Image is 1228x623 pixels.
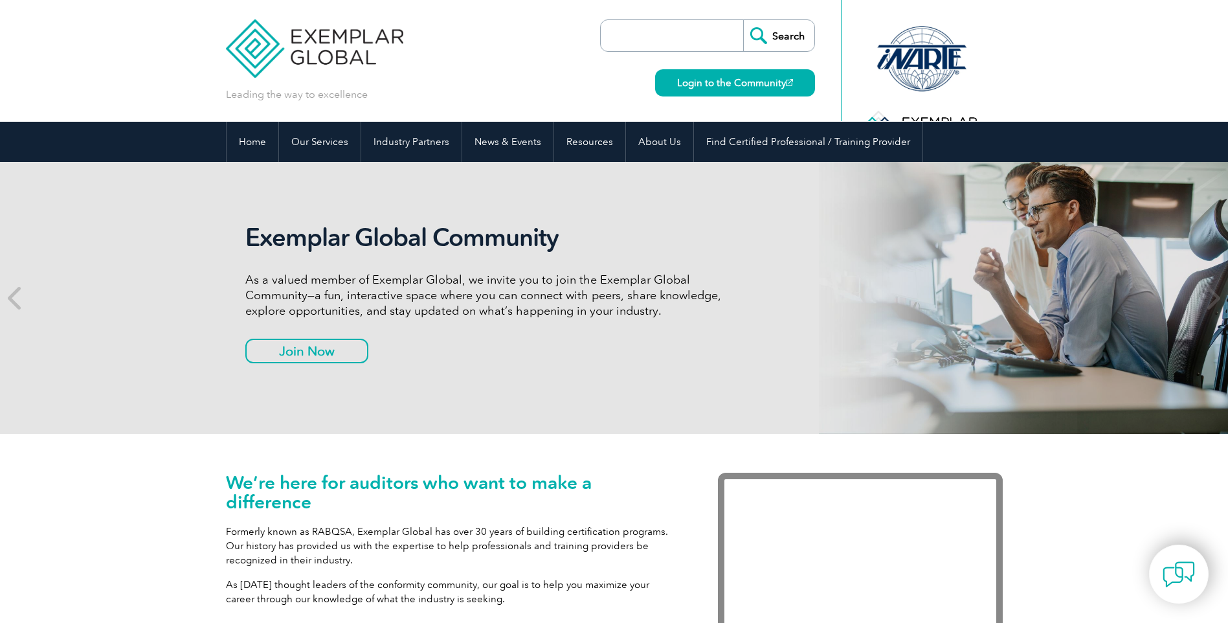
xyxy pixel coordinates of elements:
[786,79,793,86] img: open_square.png
[655,69,815,96] a: Login to the Community
[462,122,553,162] a: News & Events
[743,20,814,51] input: Search
[279,122,361,162] a: Our Services
[226,578,679,606] p: As [DATE] thought leaders of the conformity community, our goal is to help you maximize your care...
[226,473,679,512] h1: We’re here for auditors who want to make a difference
[554,122,625,162] a: Resources
[226,525,679,567] p: Formerly known as RABQSA, Exemplar Global has over 30 years of building certification programs. O...
[1163,558,1195,591] img: contact-chat.png
[245,272,731,319] p: As a valued member of Exemplar Global, we invite you to join the Exemplar Global Community—a fun,...
[694,122,922,162] a: Find Certified Professional / Training Provider
[626,122,693,162] a: About Us
[245,223,731,253] h2: Exemplar Global Community
[226,87,368,102] p: Leading the way to excellence
[361,122,462,162] a: Industry Partners
[227,122,278,162] a: Home
[245,339,368,363] a: Join Now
